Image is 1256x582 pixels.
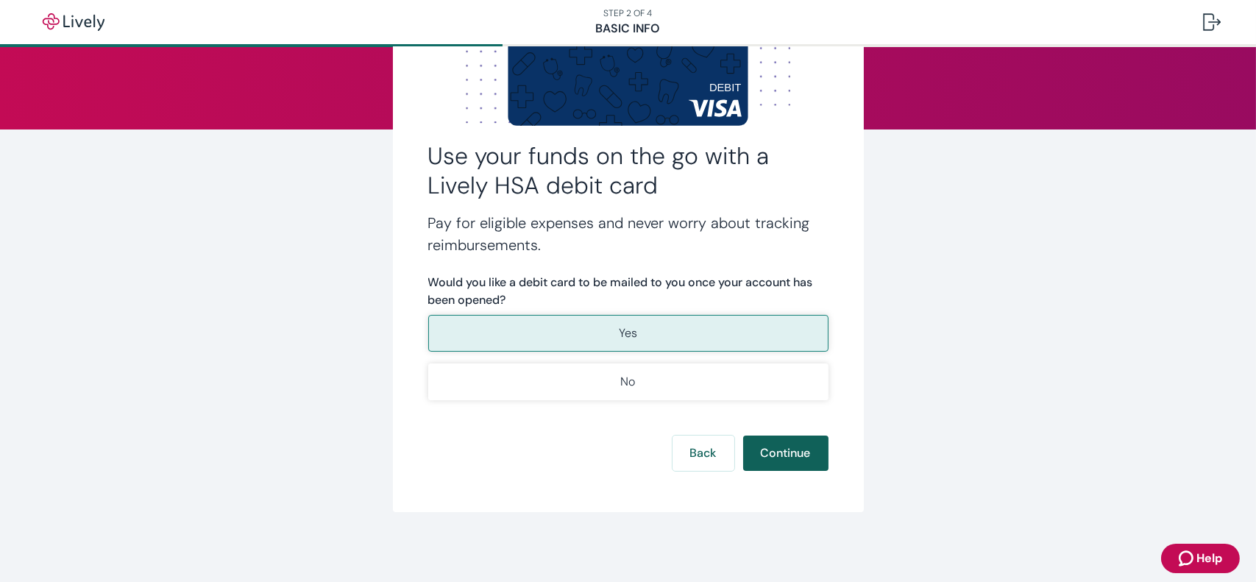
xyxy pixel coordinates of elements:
button: Zendesk support iconHelp [1161,544,1240,573]
button: Back [673,436,734,471]
button: No [428,363,829,400]
h4: Pay for eligible expenses and never worry about tracking reimbursements. [428,212,829,256]
p: Yes [619,324,637,342]
span: Help [1196,550,1222,567]
p: No [621,373,636,391]
button: Continue [743,436,829,471]
img: Lively [32,13,115,31]
button: Log out [1191,4,1232,40]
h2: Use your funds on the go with a Lively HSA debit card [428,141,829,200]
label: Would you like a debit card to be mailed to you once your account has been opened? [428,274,829,309]
button: Yes [428,315,829,352]
svg: Zendesk support icon [1179,550,1196,567]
